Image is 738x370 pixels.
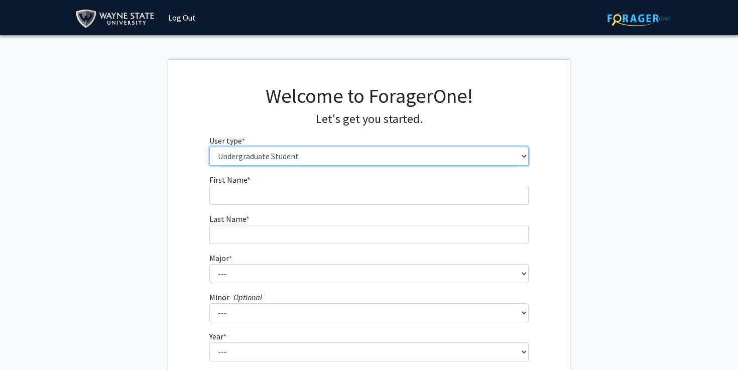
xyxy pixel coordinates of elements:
[209,84,529,108] h1: Welcome to ForagerOne!
[209,135,245,147] label: User type
[229,292,262,302] i: - Optional
[209,214,246,224] span: Last Name
[75,8,159,30] img: Wayne State University Logo
[607,11,670,26] img: ForagerOne Logo
[8,325,43,362] iframe: Chat
[209,291,262,303] label: Minor
[209,330,226,342] label: Year
[209,112,529,127] h4: Let's get you started.
[209,252,232,264] label: Major
[209,175,247,185] span: First Name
